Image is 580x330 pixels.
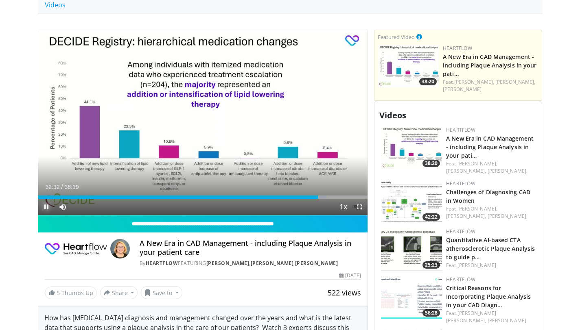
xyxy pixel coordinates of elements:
[38,195,368,199] div: Progress Bar
[446,135,534,159] a: A New Era in CAD Management - including Plaque Analysis in your pati…
[381,180,442,223] img: 65719914-b9df-436f-8749-217792de2567.150x105_q85_crop-smart_upscale.jpg
[38,199,55,215] button: Pause
[378,45,439,87] a: 38:20
[446,160,535,175] div: Feat.
[295,260,338,267] a: [PERSON_NAME]
[443,45,472,52] a: Heartflow
[251,260,294,267] a: [PERSON_NAME]
[141,286,182,299] button: Save to
[381,276,442,319] img: b2ff4880-67be-4c9f-bf3d-a798f7182cd6.150x105_q85_crop-smart_upscale.jpg
[45,239,107,258] img: Heartflow
[446,167,486,174] a: [PERSON_NAME],
[454,78,494,85] a: [PERSON_NAME],
[335,199,351,215] button: Playback Rate
[381,276,442,319] a: 56:28
[379,110,406,121] span: Videos
[206,260,250,267] a: [PERSON_NAME]
[381,228,442,271] a: 25:23
[488,317,526,324] a: [PERSON_NAME]
[446,188,530,204] a: Challenges of Diagnosing CAD in Women
[55,199,71,215] button: Mute
[146,260,178,267] a: Heartflow
[488,213,526,219] a: [PERSON_NAME]
[339,272,361,279] div: [DATE]
[446,213,486,219] a: [PERSON_NAME],
[100,286,138,299] button: Share
[446,205,535,220] div: Feat.
[351,199,368,215] button: Fullscreen
[422,261,440,269] span: 25:23
[328,288,361,297] span: 522 views
[381,180,442,223] a: 42:22
[381,126,442,169] img: 738d0e2d-290f-4d89-8861-908fb8b721dc.150x105_q85_crop-smart_upscale.jpg
[457,205,497,212] a: [PERSON_NAME],
[457,160,497,167] a: [PERSON_NAME],
[446,276,475,283] a: Heartflow
[38,30,368,215] video-js: Video Player
[446,310,496,324] a: [PERSON_NAME] [PERSON_NAME],
[443,53,536,78] a: A New Era in CAD Management - including Plaque Analysis in your pati…
[378,33,415,41] small: Featured Video
[488,167,526,174] a: [PERSON_NAME]
[45,287,97,299] a: 5 Thumbs Up
[446,284,531,309] a: Critical Reasons for Incorporating Plaque Analysis in your CAD Diagn…
[422,160,440,167] span: 38:20
[64,184,79,190] span: 38:19
[381,228,442,271] img: 248d14eb-d434-4f54-bc7d-2124e3d05da6.150x105_q85_crop-smart_upscale.jpg
[446,180,475,187] a: Heartflow
[443,86,482,93] a: [PERSON_NAME]
[140,260,361,267] div: By FEATURING , ,
[457,262,496,269] a: [PERSON_NAME]
[446,310,535,324] div: Feat.
[443,78,538,93] div: Feat.
[446,236,535,261] a: Quantitative AI-based CTA atherosclerotic Plaque Analysis to guide p…
[140,239,361,256] h4: A New Era in CAD Management - including Plaque Analysis in your patient care
[46,184,60,190] span: 32:32
[446,228,475,235] a: Heartflow
[422,309,440,317] span: 56:28
[446,126,475,133] a: Heartflow
[110,239,130,258] img: Avatar
[61,184,63,190] span: /
[495,78,535,85] a: [PERSON_NAME],
[57,289,60,297] span: 5
[419,78,437,85] span: 38:20
[422,213,440,221] span: 42:22
[381,126,442,169] a: 38:20
[446,262,535,269] div: Feat.
[378,45,439,87] img: 738d0e2d-290f-4d89-8861-908fb8b721dc.150x105_q85_crop-smart_upscale.jpg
